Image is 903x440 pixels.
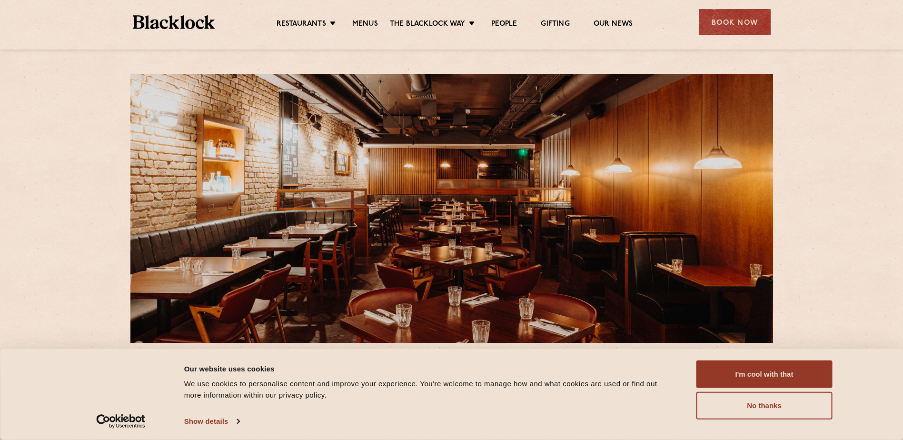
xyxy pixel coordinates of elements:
div: Our website uses cookies [184,363,675,374]
img: BL_Textured_Logo-footer-cropped.svg [133,15,215,29]
a: Usercentrics Cookiebot - opens in a new window [79,414,162,429]
a: Gifting [541,20,569,30]
a: Menus [352,20,378,30]
div: Book Now [699,9,771,35]
a: Our News [594,20,633,30]
a: People [491,20,517,30]
div: We use cookies to personalise content and improve your experience. You're welcome to manage how a... [184,378,675,401]
button: I'm cool with that [696,360,833,388]
a: The Blacklock Way [390,20,465,30]
a: Show details [184,414,239,429]
a: Restaurants [277,20,326,30]
button: No thanks [696,392,833,420]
